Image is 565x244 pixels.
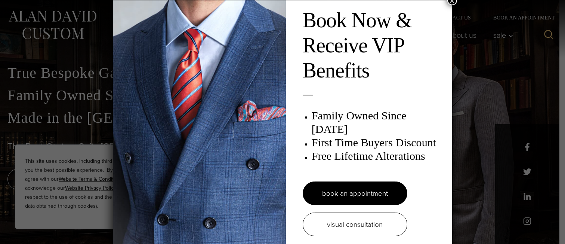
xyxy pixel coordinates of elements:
[303,182,407,205] a: book an appointment
[312,149,445,163] h3: Free Lifetime Alterations
[303,213,407,236] a: visual consultation
[303,8,445,83] h2: Book Now & Receive VIP Benefits
[312,136,445,149] h3: First Time Buyers Discount
[312,109,445,136] h3: Family Owned Since [DATE]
